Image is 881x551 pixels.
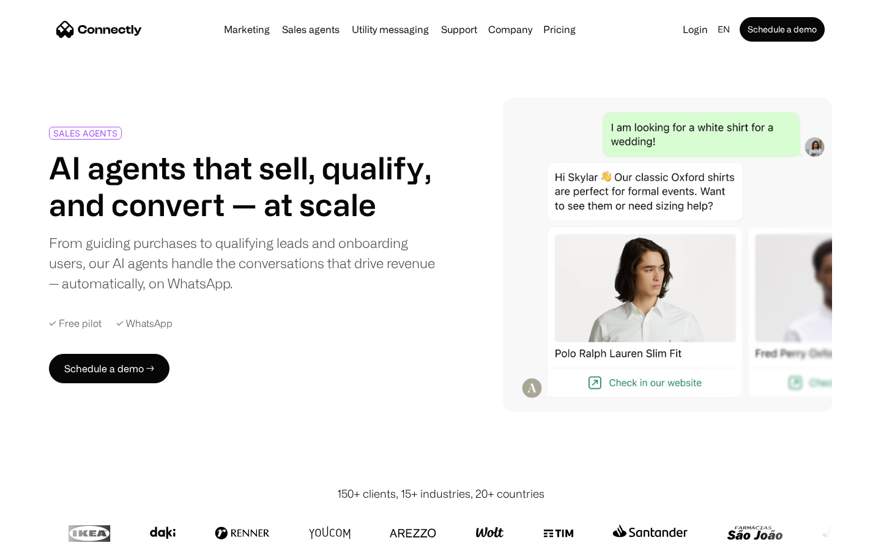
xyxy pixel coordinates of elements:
[49,149,436,223] h1: AI agents that sell, qualify, and convert — at scale
[24,530,73,547] ul: Language list
[718,21,730,38] div: en
[678,21,713,38] a: Login
[488,21,532,38] div: Company
[12,528,73,547] aside: Language selected: English
[436,24,482,34] a: Support
[740,17,825,42] a: Schedule a demo
[277,24,344,34] a: Sales agents
[49,318,102,329] div: ✓ Free pilot
[116,318,173,329] div: ✓ WhatsApp
[337,485,545,502] div: 150+ clients, 15+ industries, 20+ countries
[538,24,581,34] a: Pricing
[53,129,117,138] div: SALES AGENTS
[347,24,434,34] a: Utility messaging
[49,354,169,383] a: Schedule a demo →
[49,233,436,293] div: From guiding purchases to qualifying leads and onboarding users, our AI agents handle the convers...
[219,24,275,34] a: Marketing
